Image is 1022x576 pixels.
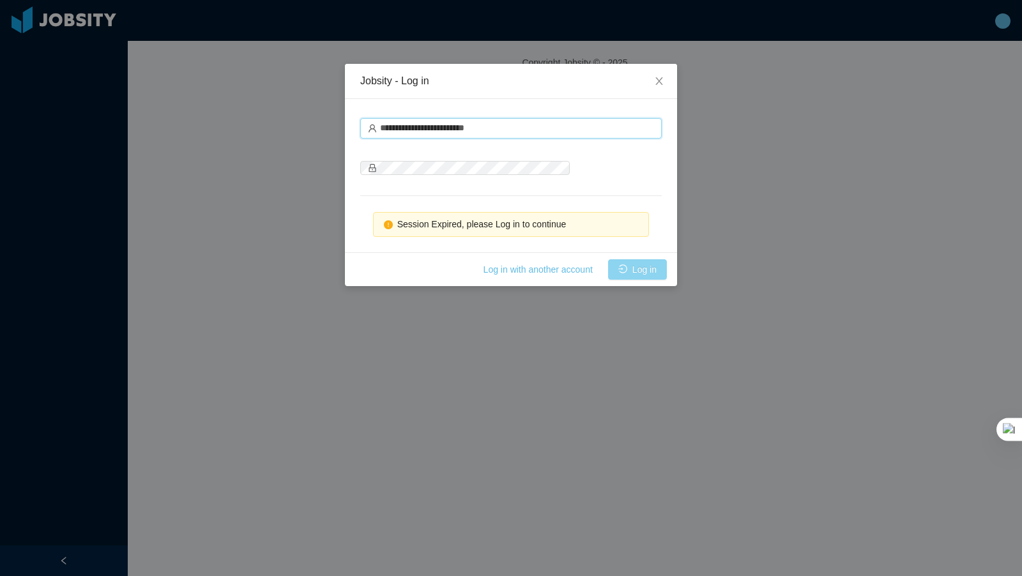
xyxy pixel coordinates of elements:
[473,259,603,280] button: Log in with another account
[608,259,667,280] button: icon: loginLog in
[397,219,567,229] span: Session Expired, please Log in to continue
[360,74,662,88] div: Jobsity - Log in
[368,163,377,172] i: icon: lock
[368,124,377,133] i: icon: user
[654,76,664,86] i: icon: close
[384,220,393,229] i: icon: exclamation-circle
[641,64,677,100] button: Close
